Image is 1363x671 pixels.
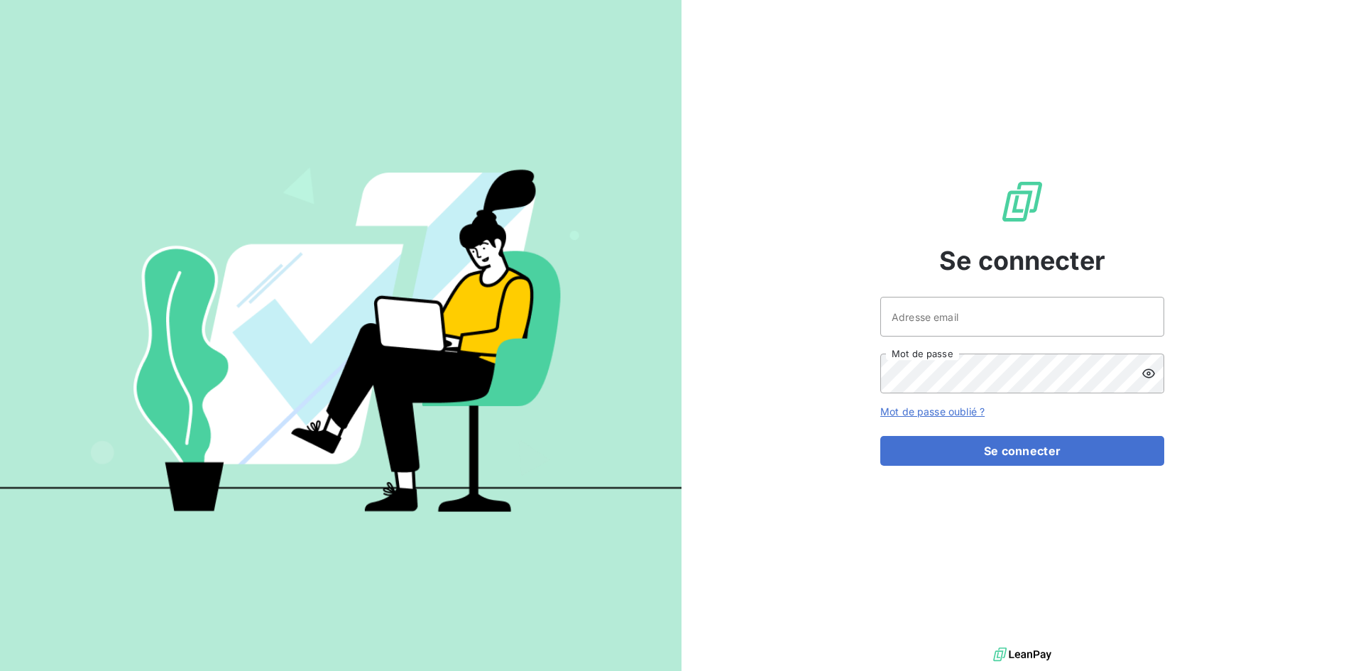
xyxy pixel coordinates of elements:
[880,297,1164,337] input: placeholder
[939,241,1105,280] span: Se connecter
[993,644,1051,665] img: logo
[1000,179,1045,224] img: Logo LeanPay
[880,436,1164,466] button: Se connecter
[880,405,985,418] a: Mot de passe oublié ?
